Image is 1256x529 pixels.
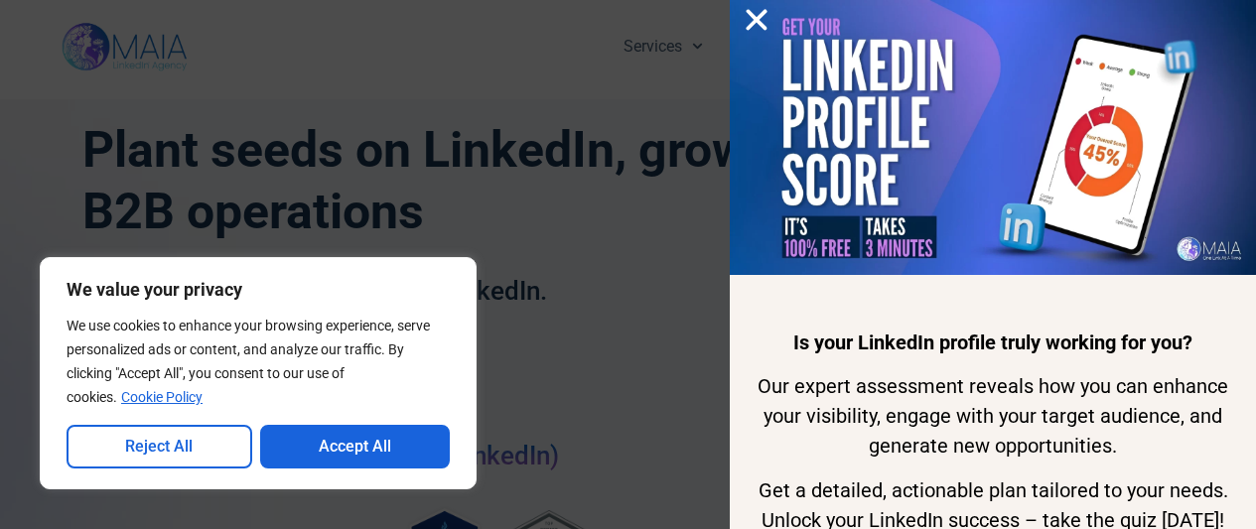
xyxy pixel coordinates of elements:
[260,425,451,468] button: Accept All
[120,388,204,406] a: Cookie Policy
[742,5,771,35] a: Close
[67,425,252,468] button: Reject All
[757,371,1230,461] p: Our expert assessment reveals how you can enhance your visibility, engage with your target audien...
[793,331,1192,354] b: Is your LinkedIn profile truly working for you?
[67,278,450,302] p: We value your privacy
[67,314,450,409] p: We use cookies to enhance your browsing experience, serve personalized ads or content, and analyz...
[40,257,477,489] div: We value your privacy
